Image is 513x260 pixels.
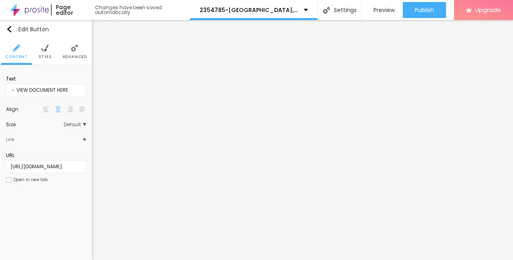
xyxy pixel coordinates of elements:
img: Icone [41,44,48,52]
span: Style [38,55,52,59]
span: Advanced [63,55,87,59]
div: Align [6,107,42,112]
img: paragraph-right-align.svg [67,107,73,112]
button: Publish [403,2,446,18]
span: Publish [415,7,434,13]
span: Default [64,122,86,127]
iframe: Editor [92,20,513,260]
div: Size [6,122,64,127]
div: IconeLink [6,131,86,148]
button: Preview [362,2,403,18]
img: Icone [83,137,86,141]
div: Open in new tab [14,178,48,182]
img: Icone [13,44,20,52]
div: URL [6,152,86,159]
div: Link [6,135,14,144]
img: paragraph-center-align.svg [55,107,61,112]
div: Text [6,75,86,83]
img: paragraph-justified-align.svg [79,107,85,112]
span: Content [5,55,27,59]
img: Icone [71,44,78,52]
div: Page editor [51,4,87,16]
span: Preview [374,7,395,13]
span: Upgrade [475,6,501,13]
img: Icone [6,26,12,32]
img: paragraph-left-align.svg [43,107,49,112]
div: Edit Button [6,26,49,32]
div: Changes have been saved automatically [95,5,190,15]
p: 2354785-[GEOGRAPHIC_DATA], [GEOGRAPHIC_DATA] [200,7,298,13]
img: Icone [323,7,330,14]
